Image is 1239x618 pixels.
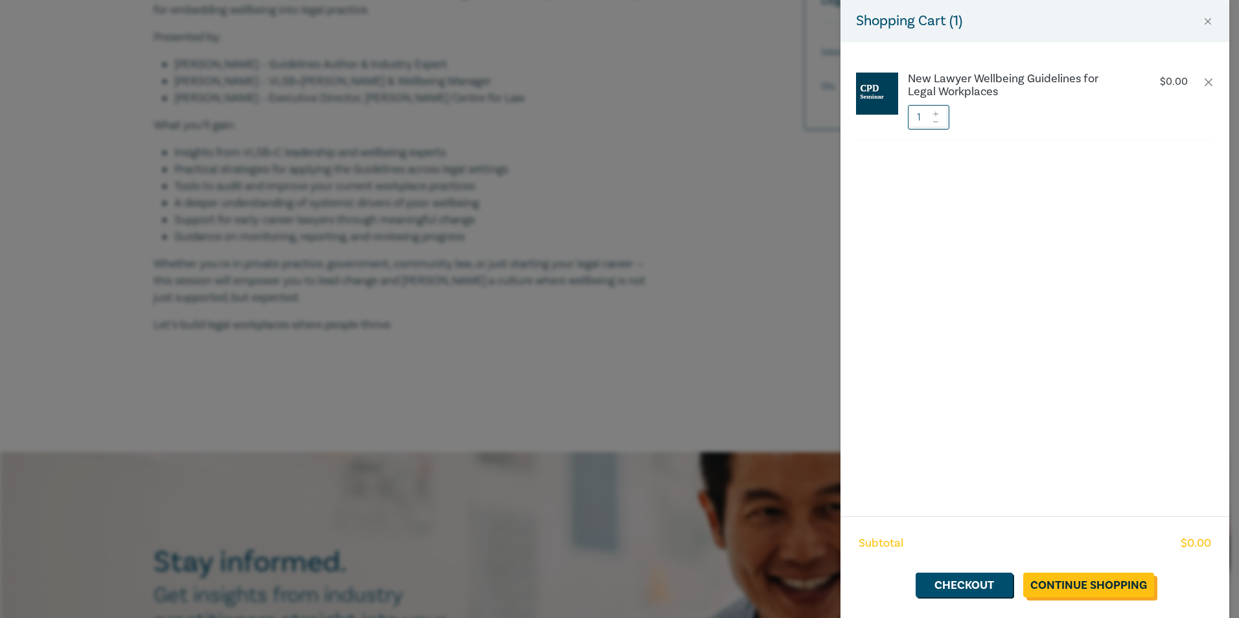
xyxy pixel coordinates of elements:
p: $ 0.00 [1160,76,1188,88]
button: Close [1202,16,1214,27]
a: Checkout [916,573,1013,597]
a: Continue Shopping [1023,573,1154,597]
span: $ 0.00 [1181,535,1211,552]
h5: Shopping Cart ( 1 ) [856,10,962,32]
span: Subtotal [859,535,903,552]
img: CPD%20Seminar.jpg [856,73,898,115]
a: New Lawyer Wellbeing Guidelines for Legal Workplaces [908,73,1123,98]
input: 1 [908,105,949,130]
